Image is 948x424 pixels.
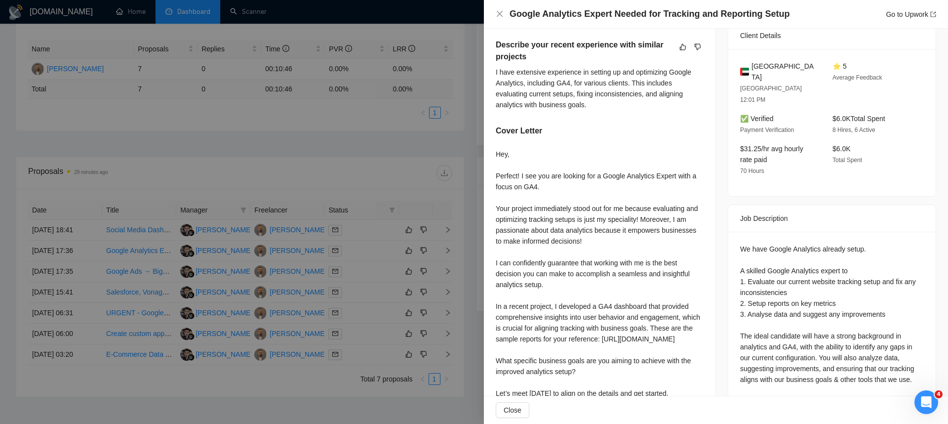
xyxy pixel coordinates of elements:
[496,125,542,137] h5: Cover Letter
[496,10,504,18] span: close
[832,62,847,70] span: ⭐ 5
[930,11,936,17] span: export
[496,67,704,110] div: I have extensive experience in setting up and optimizing Google Analytics, including GA4, for var...
[740,22,924,49] div: Client Details
[832,127,875,133] span: 8 Hires, 6 Active
[496,10,504,18] button: Close
[935,390,943,398] span: 4
[692,41,704,53] button: dislike
[740,168,764,174] span: 70 Hours
[740,66,749,77] img: 🇦🇪
[694,43,701,51] span: dislike
[496,39,672,63] h5: Describe your recent experience with similar projects
[751,61,817,83] span: [GEOGRAPHIC_DATA]
[740,127,794,133] span: Payment Verification
[510,8,790,20] h4: Google Analytics Expert Needed for Tracking and Reporting Setup
[740,115,774,123] span: ✅ Verified
[677,41,689,53] button: like
[914,390,938,414] iframe: Intercom live chat
[832,74,882,81] span: Average Feedback
[832,145,851,153] span: $6.0K
[496,402,529,418] button: Close
[504,405,521,416] span: Close
[740,145,803,164] span: $31.25/hr avg hourly rate paid
[740,205,924,232] div: Job Description
[740,85,802,103] span: [GEOGRAPHIC_DATA] 12:01 PM
[832,157,862,164] span: Total Spent
[832,115,885,123] span: $6.0K Total Spent
[679,43,686,51] span: like
[886,10,936,18] a: Go to Upworkexport
[740,244,924,418] div: We have Google Analytics already setup. A skilled Google Analytics expert to 1. Evaluate our curr...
